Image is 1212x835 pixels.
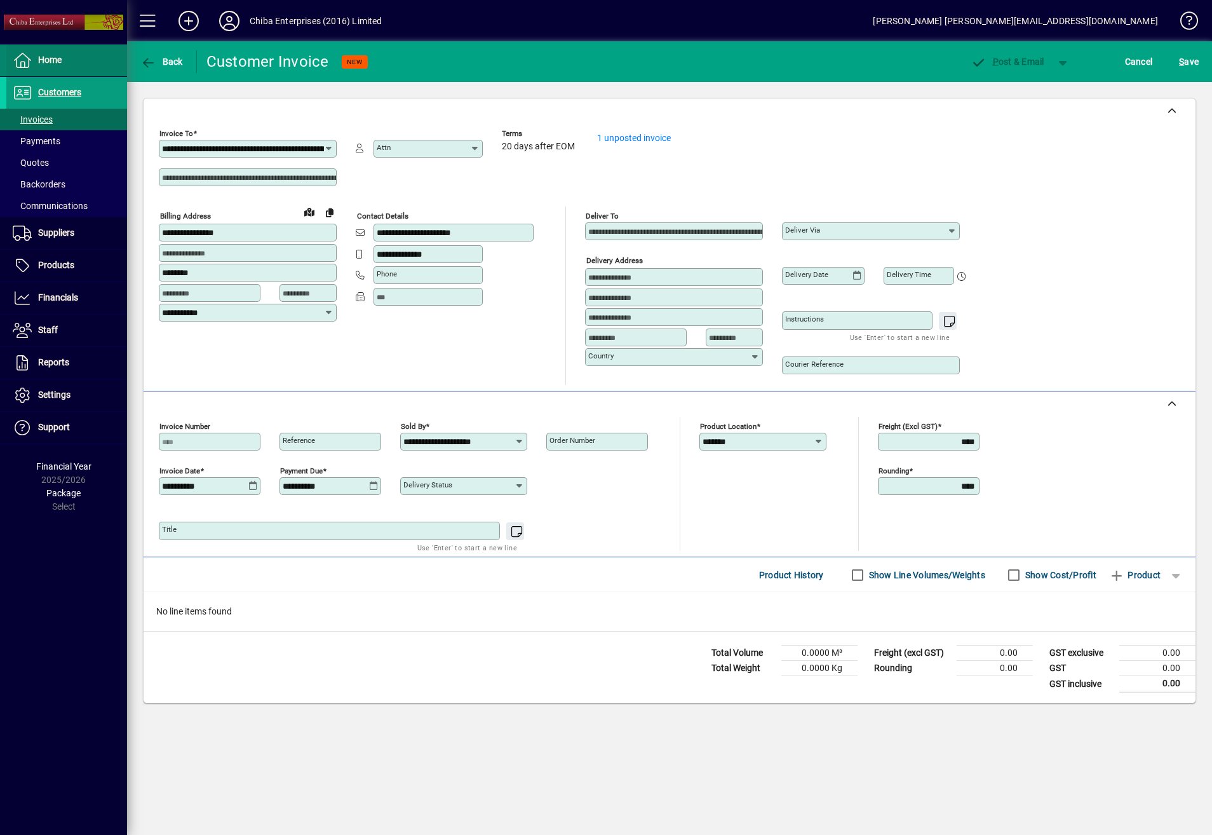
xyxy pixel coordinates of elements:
mat-hint: Use 'Enter' to start a new line [417,540,517,555]
div: Chiba Enterprises (2016) Limited [250,11,382,31]
mat-label: Delivery status [403,480,452,489]
button: Back [137,50,186,73]
a: Staff [6,315,127,346]
td: Total Volume [705,646,781,661]
a: View on map [299,201,320,222]
td: Rounding [868,661,957,676]
mat-label: Reference [283,436,315,445]
td: 0.00 [1119,676,1195,692]
span: Financial Year [36,461,91,472]
a: Financials [6,282,127,314]
span: Product History [759,565,824,585]
span: Staff [38,325,58,335]
mat-label: Deliver To [586,212,619,221]
a: Payments [6,130,127,152]
button: Copy to Delivery address [320,202,340,222]
td: 0.00 [957,661,1033,676]
span: Financials [38,292,78,302]
span: Communications [13,201,88,211]
div: [PERSON_NAME] [PERSON_NAME][EMAIL_ADDRESS][DOMAIN_NAME] [873,11,1158,31]
mat-label: Product location [700,422,757,431]
td: 0.0000 M³ [781,646,858,661]
label: Show Cost/Profit [1023,569,1096,581]
mat-label: Sold by [401,422,426,431]
mat-label: Freight (excl GST) [879,422,938,431]
span: ave [1179,51,1199,72]
a: Support [6,412,127,444]
span: Settings [38,390,71,400]
mat-hint: Use 'Enter' to start a new line [850,330,950,344]
app-page-header-button: Back [127,50,197,73]
span: Home [38,55,62,65]
button: Product [1103,564,1167,587]
span: Reports [38,357,69,367]
td: 0.00 [957,646,1033,661]
a: 1 unposted invoice [597,133,671,143]
a: Communications [6,195,127,217]
mat-label: Invoice To [159,129,193,138]
button: Post & Email [964,50,1051,73]
mat-label: Instructions [785,315,824,323]
span: Suppliers [38,227,74,238]
mat-label: Delivery date [785,270,828,279]
a: Knowledge Base [1171,3,1196,44]
button: Save [1176,50,1202,73]
mat-label: Courier Reference [785,360,844,369]
span: Back [140,57,183,67]
td: GST inclusive [1043,676,1119,692]
div: No line items found [144,592,1195,631]
a: Home [6,44,127,76]
span: Terms [502,130,578,138]
span: Customers [38,87,81,97]
button: Profile [209,10,250,32]
td: Total Weight [705,661,781,676]
a: Suppliers [6,217,127,249]
td: 0.00 [1119,646,1195,661]
span: Package [46,488,81,498]
span: P [993,57,999,67]
span: Quotes [13,158,49,168]
td: GST [1043,661,1119,676]
mat-label: Invoice number [159,422,210,431]
button: Add [168,10,209,32]
span: Products [38,260,74,270]
div: Customer Invoice [206,51,329,72]
label: Show Line Volumes/Weights [866,569,985,581]
td: GST exclusive [1043,646,1119,661]
mat-label: Country [588,351,614,360]
span: Product [1109,565,1161,585]
span: Cancel [1125,51,1153,72]
mat-label: Payment due [280,466,323,475]
span: 20 days after EOM [502,142,575,152]
span: Payments [13,136,60,146]
mat-label: Delivery time [887,270,931,279]
td: 0.0000 Kg [781,661,858,676]
mat-label: Title [162,525,177,534]
a: Backorders [6,173,127,195]
td: 0.00 [1119,661,1195,676]
mat-label: Invoice date [159,466,200,475]
a: Quotes [6,152,127,173]
button: Cancel [1122,50,1156,73]
a: Invoices [6,109,127,130]
a: Settings [6,379,127,411]
a: Products [6,250,127,282]
span: S [1179,57,1184,67]
mat-label: Rounding [879,466,909,475]
span: Support [38,422,70,432]
mat-label: Attn [377,143,391,152]
mat-label: Deliver via [785,226,820,234]
button: Product History [754,564,829,587]
td: Freight (excl GST) [868,646,957,661]
span: NEW [347,58,363,66]
mat-label: Phone [377,269,397,278]
a: Reports [6,347,127,379]
span: ost & Email [971,57,1044,67]
span: Backorders [13,179,65,189]
mat-label: Order number [549,436,595,445]
span: Invoices [13,114,53,125]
